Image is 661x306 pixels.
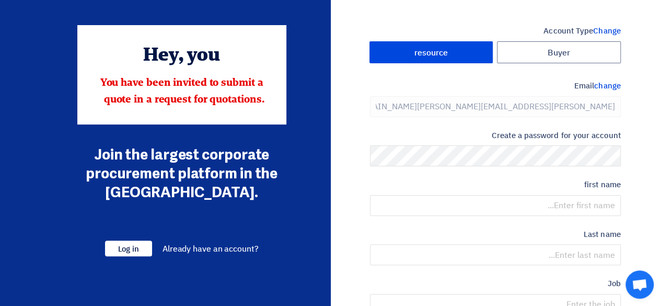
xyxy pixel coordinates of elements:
font: resource [414,46,448,59]
font: Already have an account? [163,243,259,255]
font: change [594,80,620,92]
font: Create a password for your account [492,130,621,141]
font: Last name [584,229,621,240]
input: Enter last name... [370,244,621,265]
font: Buyer [548,46,570,59]
div: Open chat [625,270,654,299]
font: Join the largest corporate procurement platform in the [GEOGRAPHIC_DATA]. [86,146,277,201]
font: Account Type [543,25,593,37]
font: Change [593,25,620,37]
a: Log in [105,243,152,255]
input: Enter your work email... [370,96,621,117]
font: Email [574,80,594,92]
font: Hey, you [143,47,220,65]
font: Log in [118,243,139,255]
input: Enter first name... [370,195,621,216]
font: Job [607,278,620,289]
font: You have been invited to submit a quote in a request for quotations. [100,78,265,105]
font: first name [584,179,621,190]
